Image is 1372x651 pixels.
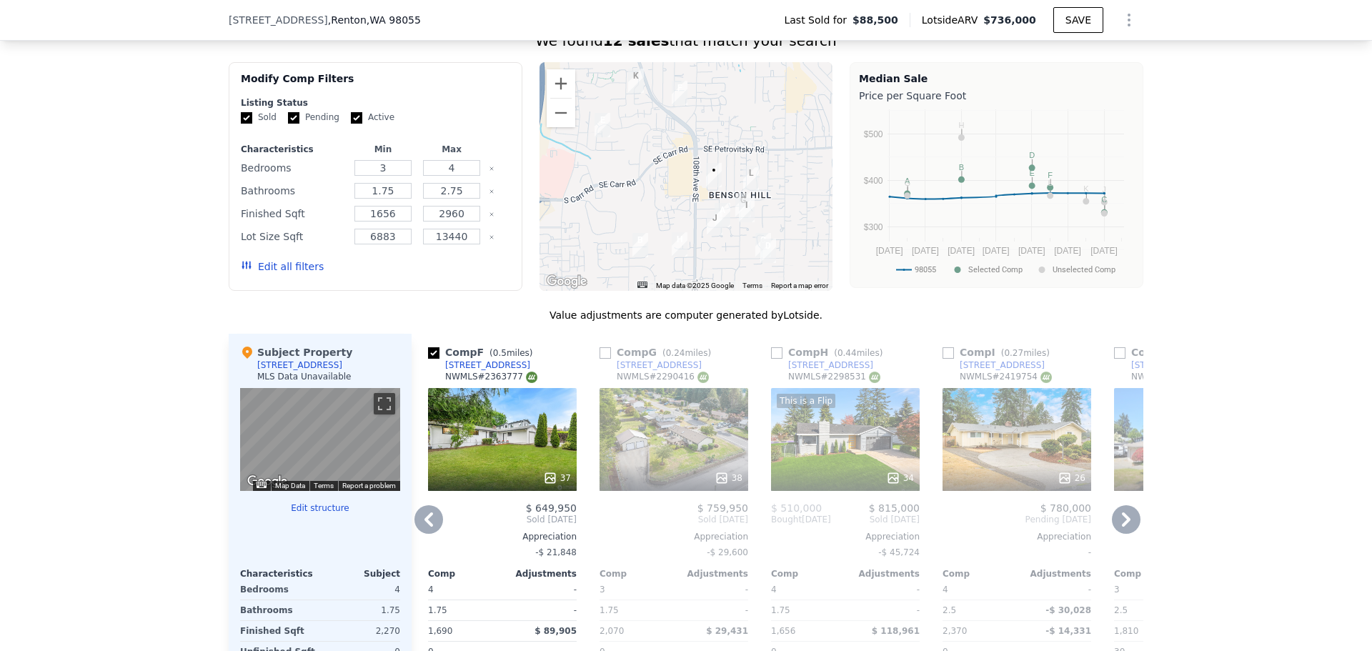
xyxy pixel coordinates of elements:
[771,568,845,580] div: Comp
[706,626,748,636] span: $ 29,431
[743,166,759,190] div: 11304 SE 179th St
[240,600,317,620] div: Bathrooms
[241,181,346,201] div: Bathrooms
[672,232,687,257] div: 10620 SE 186th St
[543,272,590,291] a: Open this area in Google Maps (opens a new window)
[905,177,910,185] text: A
[288,112,299,124] input: Pending
[241,144,346,155] div: Characteristics
[241,204,346,224] div: Finished Sqft
[241,71,510,97] div: Modify Comp Filters
[505,580,577,600] div: -
[869,372,880,383] img: NWMLS Logo
[1018,246,1045,256] text: [DATE]
[600,359,702,371] a: [STREET_ADDRESS]
[328,13,421,27] span: , Renton
[1114,568,1188,580] div: Comp
[1053,7,1103,33] button: SAVE
[771,600,842,620] div: 1.75
[240,580,317,600] div: Bedrooms
[543,272,590,291] img: Google
[915,265,936,274] text: 98055
[428,531,577,542] div: Appreciation
[983,246,1010,256] text: [DATE]
[788,359,873,371] div: [STREET_ADDRESS]
[1040,502,1091,514] span: $ 780,000
[632,233,648,257] div: 10232 SE 185th Pl
[1054,246,1081,256] text: [DATE]
[374,393,395,414] button: Toggle fullscreen view
[445,359,530,371] div: [STREET_ADDRESS]
[771,531,920,542] div: Appreciation
[547,99,575,127] button: Zoom out
[244,472,291,491] a: Open this area in Google Maps (opens a new window)
[674,568,748,580] div: Adjustments
[859,86,1134,106] div: Price per Square Foot
[257,359,342,371] div: [STREET_ADDRESS]
[1017,568,1091,580] div: Adjustments
[600,585,605,595] span: 3
[428,345,539,359] div: Comp F
[848,600,920,620] div: -
[257,482,267,488] button: Keyboard shortcuts
[904,179,910,187] text: G
[922,13,983,27] span: Lotside ARV
[502,568,577,580] div: Adjustments
[771,585,777,595] span: 4
[240,502,400,514] button: Edit structure
[1114,626,1138,636] span: 1,810
[1114,531,1263,542] div: Appreciation
[342,482,396,490] a: Report a problem
[771,359,873,371] a: [STREET_ADDRESS]
[241,259,324,274] button: Edit all filters
[771,514,831,525] div: [DATE]
[886,471,914,485] div: 34
[240,568,320,580] div: Characteristics
[852,13,898,27] span: $88,500
[864,176,883,186] text: $400
[428,585,434,595] span: 4
[848,580,920,600] div: -
[1058,471,1085,485] div: 26
[983,14,1036,26] span: $736,000
[352,144,414,155] div: Min
[960,371,1052,383] div: NWMLS # 2419754
[859,106,1134,284] div: A chart.
[367,14,421,26] span: , WA 98055
[288,111,339,124] label: Pending
[943,531,1091,542] div: Appreciation
[241,97,510,109] div: Listing Status
[869,502,920,514] span: $ 815,000
[244,472,291,491] img: Google
[240,388,400,491] div: Map
[837,348,857,358] span: 0.44
[1114,542,1263,562] div: -
[603,32,670,49] strong: 12 sales
[742,282,762,289] a: Terms (opens in new tab)
[505,600,577,620] div: -
[1131,359,1216,371] div: [STREET_ADDRESS]
[428,359,530,371] a: [STREET_ADDRESS]
[697,502,748,514] span: $ 759,950
[1040,372,1052,383] img: NWMLS Logo
[637,282,647,288] button: Keyboard shortcuts
[864,222,883,232] text: $300
[760,239,776,263] div: 11419 SE 186th St
[1053,265,1115,274] text: Unselected Comp
[771,502,822,514] span: $ 510,000
[600,626,624,636] span: 2,070
[547,69,575,98] button: Zoom in
[1114,359,1216,371] a: [STREET_ADDRESS]
[657,348,717,358] span: ( miles)
[1048,179,1053,187] text: L
[1103,185,1107,194] text: J
[543,471,571,485] div: 37
[943,600,1014,620] div: 2.5
[672,81,687,105] div: 10618 SE 172nd St
[229,31,1143,51] div: We found that match your search
[314,482,334,490] a: Terms (opens in new tab)
[707,547,748,557] span: -$ 29,600
[617,371,709,383] div: NWMLS # 2290416
[1131,371,1223,383] div: NWMLS # 2396332
[1103,197,1105,205] text: I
